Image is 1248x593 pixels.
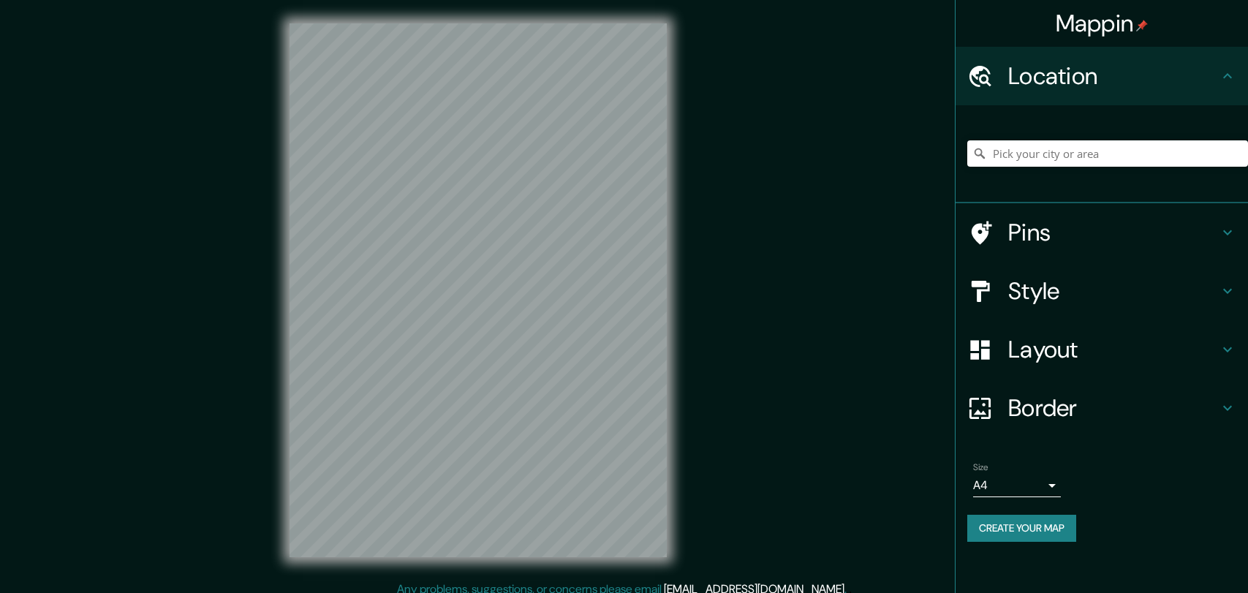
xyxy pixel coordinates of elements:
h4: Layout [1008,335,1219,364]
div: Border [956,379,1248,437]
h4: Location [1008,61,1219,91]
button: Create your map [967,515,1076,542]
div: Style [956,262,1248,320]
div: A4 [973,474,1061,497]
h4: Border [1008,393,1219,423]
h4: Pins [1008,218,1219,247]
img: pin-icon.png [1136,20,1148,31]
canvas: Map [290,23,667,557]
input: Pick your city or area [967,140,1248,167]
div: Pins [956,203,1248,262]
h4: Style [1008,276,1219,306]
div: Location [956,47,1248,105]
label: Size [973,461,988,474]
div: Layout [956,320,1248,379]
h4: Mappin [1056,9,1149,38]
